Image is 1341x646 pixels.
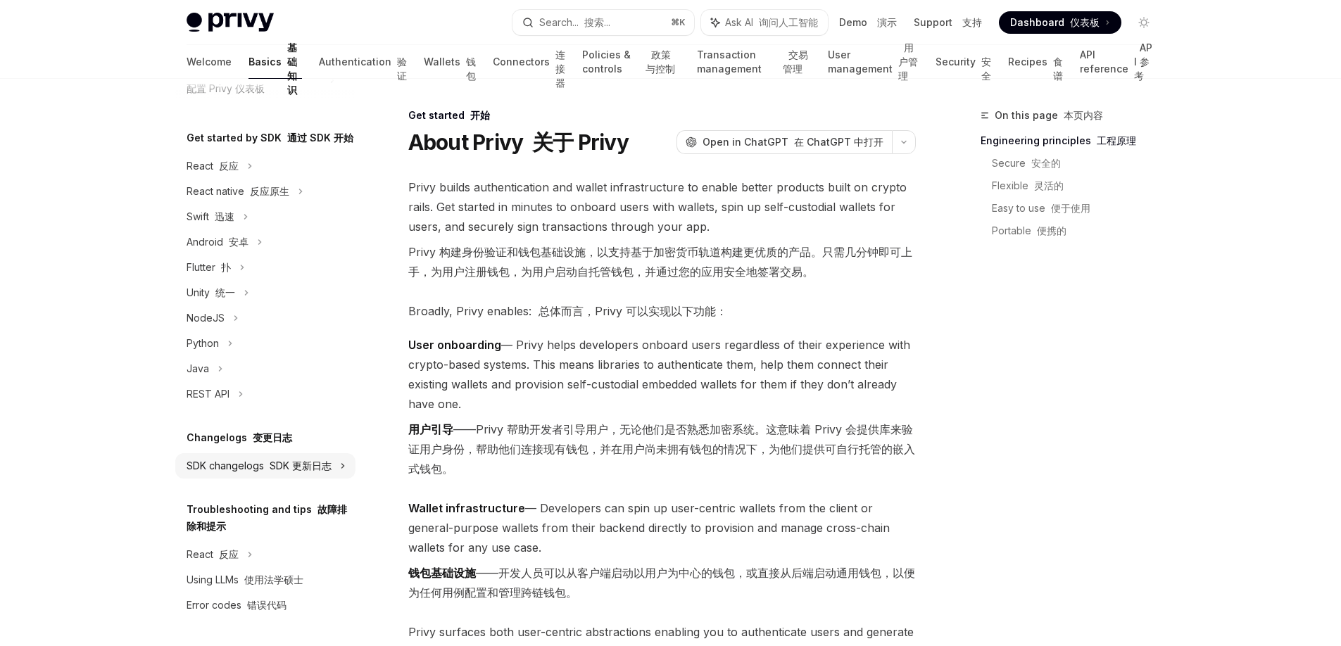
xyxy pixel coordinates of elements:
[187,45,232,79] a: Welcome
[470,109,490,121] font: 开始
[408,335,916,484] span: — Privy helps developers onboard users regardless of their experience with crypto-based systems. ...
[1037,224,1066,236] font: 便携的
[703,135,883,149] span: Open in ChatGPT
[539,304,727,318] font: 总体而言，Privy 可以实现以下功能：
[408,566,915,600] font: ——开发人员可以从客户端启动以用户为中心的钱包，或直接从后端启动通用钱包，以便为任何用例配置和管理跨链钱包。
[219,548,239,560] font: 反应
[1031,157,1061,169] font: 安全的
[1053,56,1063,82] font: 食谱
[424,45,476,79] a: Wallets 钱包
[175,567,355,593] a: Using LLMs 使用法学硕士
[408,129,629,155] h1: About Privy
[397,56,407,82] font: 验证
[187,129,353,146] h5: Get started by SDK
[187,208,234,225] div: Swift
[936,45,991,79] a: Security 安全
[408,422,915,476] font: ——Privy 帮助开发者引导用户，无论他们是否熟悉加密系统。这意味着 Privy 会提供库来验证用户身份，帮助他们连接现有钱包，并在用户尚未拥有钱包的情况下，为他们提供可自行托管的嵌入式钱包。
[215,286,235,298] font: 统一
[187,501,355,535] h5: Troubleshooting and tips
[187,571,303,588] div: Using LLMs
[725,15,818,30] span: Ask AI
[1008,45,1063,79] a: Recipes 食谱
[408,498,916,608] span: — Developers can spin up user-centric wallets from the client or general-purpose wallets from the...
[1010,15,1100,30] span: Dashboard
[1051,202,1090,214] font: 便于使用
[493,45,565,79] a: Connectors 连接器
[215,210,234,222] font: 迅速
[229,236,248,248] font: 安卓
[512,10,694,35] button: Search... 搜索...⌘K
[981,56,991,82] font: 安全
[898,42,918,82] font: 用户管理
[877,16,897,28] font: 演示
[839,15,897,30] a: Demo 演示
[187,386,229,403] div: REST API
[319,45,407,79] a: Authentication 验证
[187,360,209,377] div: Java
[1134,42,1152,82] font: API 参考
[287,132,353,144] font: 通过 SDK 开始
[247,599,287,611] font: 错误代码
[270,460,332,471] font: SDK 更新日志
[248,45,303,79] a: Basics 基础知识
[676,130,892,154] button: Open in ChatGPT 在 ChatGPT 中打开
[992,152,1166,175] a: Secure 安全的
[187,503,347,532] font: 故障排除和提示
[408,245,912,279] font: Privy 构建身份验证和钱包基础设施，以支持基于加密货币轨道构建更优质的产品。只需几分钟即可上手，为用户注册钱包，为用户启动自托管钱包，并通过您的应用安全地签署交易。
[701,10,828,35] button: Ask AI 询问人工智能
[187,13,274,32] img: light logo
[1070,16,1100,28] font: 仪表板
[582,45,680,79] a: Policies & controls 政策与控制
[244,574,303,585] font: 使用法学硕士
[794,136,883,148] font: 在 ChatGPT 中打开
[187,546,239,563] div: React
[187,259,231,276] div: Flutter
[1064,109,1103,121] font: 本页内容
[981,129,1166,152] a: Engineering principles 工程原理
[187,284,235,301] div: Unity
[187,234,248,251] div: Android
[408,566,476,580] strong: 钱包基础设施
[999,11,1121,34] a: Dashboard 仪表板
[408,108,916,122] div: Get started
[287,42,297,96] font: 基础知识
[175,593,355,618] a: Error codes 错误代码
[992,175,1166,197] a: Flexible 灵活的
[783,49,808,75] font: 交易管理
[992,220,1166,242] a: Portable 便携的
[466,56,476,82] font: 钱包
[962,16,982,28] font: 支持
[187,335,219,352] div: Python
[187,310,225,327] div: NodeJS
[187,597,287,614] div: Error codes
[671,17,686,28] span: ⌘ K
[219,160,239,172] font: 反应
[187,429,292,446] h5: Changelogs
[759,16,818,28] font: 询问人工智能
[914,15,982,30] a: Support 支持
[187,183,289,200] div: React native
[555,49,565,89] font: 连接器
[250,185,289,197] font: 反应原生
[1080,45,1154,79] a: API reference API 参考
[1034,179,1064,191] font: 灵活的
[697,45,811,79] a: Transaction management 交易管理
[187,158,239,175] div: React
[828,45,919,79] a: User management 用户管理
[1097,134,1136,146] font: 工程原理
[221,261,231,273] font: 扑
[992,197,1166,220] a: Easy to use 便于使用
[539,14,610,31] div: Search...
[408,177,916,287] span: Privy builds authentication and wallet infrastructure to enable better products built on crypto r...
[646,49,675,75] font: 政策与控制
[187,457,332,474] div: SDK changelogs
[584,16,610,28] font: 搜索...
[408,338,501,352] strong: User onboarding
[408,301,916,321] span: Broadly, Privy enables:
[995,107,1103,124] span: On this page
[408,422,453,436] strong: 用户引导
[253,431,292,443] font: 变更日志
[408,501,525,515] strong: Wallet infrastructure
[532,129,629,155] font: 关于 Privy
[1133,11,1155,34] button: Toggle dark mode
